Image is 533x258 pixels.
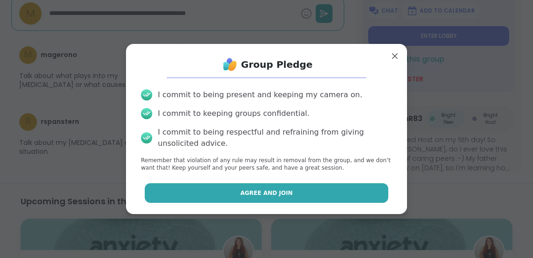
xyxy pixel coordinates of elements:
div: I commit to being respectful and refraining from giving unsolicited advice. [158,127,392,149]
img: ShareWell Logo [221,55,239,74]
h1: Group Pledge [241,58,313,71]
div: I commit to being present and keeping my camera on. [158,89,362,100]
div: I commit to keeping groups confidential. [158,108,310,119]
button: Agree and Join [145,183,389,203]
span: Agree and Join [240,189,293,197]
p: Remember that violation of any rule may result in removal from the group, and we don’t want that!... [141,157,392,172]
